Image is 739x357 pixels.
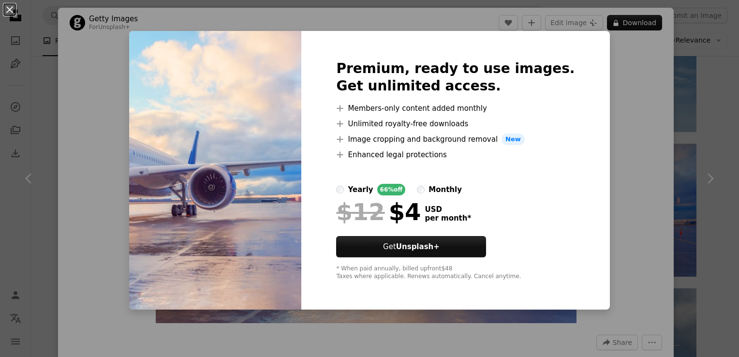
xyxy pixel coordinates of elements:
button: GetUnsplash+ [336,236,486,257]
div: 66% off [377,184,406,195]
div: $4 [336,199,421,224]
div: * When paid annually, billed upfront $48 Taxes where applicable. Renews automatically. Cancel any... [336,265,575,281]
h2: Premium, ready to use images. Get unlimited access. [336,60,575,95]
img: premium_photo-1661962354730-cda54fa4f9f1 [129,31,301,310]
strong: Unsplash+ [396,242,440,251]
div: yearly [348,184,373,195]
span: USD [425,205,471,214]
input: yearly66%off [336,186,344,193]
div: monthly [429,184,462,195]
li: Image cropping and background removal [336,134,575,145]
input: monthly [417,186,425,193]
span: per month * [425,214,471,223]
li: Enhanced legal protections [336,149,575,161]
li: Members-only content added monthly [336,103,575,114]
span: $12 [336,199,384,224]
span: New [502,134,525,145]
li: Unlimited royalty-free downloads [336,118,575,130]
